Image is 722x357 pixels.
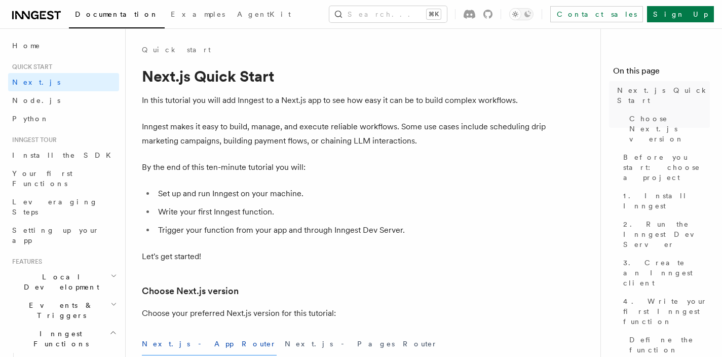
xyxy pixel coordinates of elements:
[285,333,438,355] button: Next.js - Pages Router
[623,258,710,288] span: 3. Create an Inngest client
[8,258,42,266] span: Features
[8,325,119,353] button: Inngest Functions
[12,169,72,188] span: Your first Functions
[8,91,119,110] a: Node.js
[12,96,60,104] span: Node.js
[8,268,119,296] button: Local Development
[625,110,710,148] a: Choose Next.js version
[623,191,710,211] span: 1. Install Inngest
[8,329,109,349] span: Inngest Functions
[613,81,710,110] a: Next.js Quick Start
[8,164,119,193] a: Your first Functions
[142,120,547,148] p: Inngest makes it easy to build, manage, and execute reliable workflows. Some use cases include sc...
[629,335,710,355] span: Define the function
[617,85,710,105] span: Next.js Quick Start
[623,296,710,327] span: 4. Write your first Inngest function
[237,10,291,18] span: AgentKit
[8,146,119,164] a: Install the SDK
[8,37,119,55] a: Home
[427,9,441,19] kbd: ⌘K
[155,187,547,201] li: Set up and run Inngest on your machine.
[619,148,710,187] a: Before you start: choose a project
[619,254,710,292] a: 3. Create an Inngest client
[165,3,231,27] a: Examples
[171,10,225,18] span: Examples
[613,65,710,81] h4: On this page
[8,110,119,128] a: Python
[8,221,119,249] a: Setting up your app
[12,78,60,86] span: Next.js
[619,215,710,254] a: 2. Run the Inngest Dev Server
[8,63,52,71] span: Quick start
[142,160,547,174] p: By the end of this ten-minute tutorial you will:
[231,3,297,27] a: AgentKit
[142,93,547,108] p: In this tutorial you will add Inngest to a Next.js app to see how easy it can be to build complex...
[623,152,710,183] span: Before you start: choose a project
[155,205,547,219] li: Write your first Inngest function.
[8,73,119,91] a: Next.js
[12,151,117,159] span: Install the SDK
[142,249,547,264] p: Let's get started!
[155,223,547,237] li: Trigger your function from your app and through Inngest Dev Server.
[550,6,643,22] a: Contact sales
[142,45,211,55] a: Quick start
[647,6,714,22] a: Sign Up
[12,41,41,51] span: Home
[8,272,110,292] span: Local Development
[623,219,710,249] span: 2. Run the Inngest Dev Server
[12,198,98,216] span: Leveraging Steps
[12,226,99,244] span: Setting up your app
[142,67,547,85] h1: Next.js Quick Start
[8,300,110,320] span: Events & Triggers
[75,10,159,18] span: Documentation
[142,333,277,355] button: Next.js - App Router
[69,3,165,28] a: Documentation
[142,306,547,320] p: Choose your preferred Next.js version for this tutorial:
[8,136,57,144] span: Inngest tour
[142,284,239,298] a: Choose Next.js version
[509,8,534,20] button: Toggle dark mode
[12,115,49,123] span: Python
[329,6,447,22] button: Search...⌘K
[8,296,119,325] button: Events & Triggers
[619,292,710,331] a: 4. Write your first Inngest function
[8,193,119,221] a: Leveraging Steps
[619,187,710,215] a: 1. Install Inngest
[629,114,710,144] span: Choose Next.js version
